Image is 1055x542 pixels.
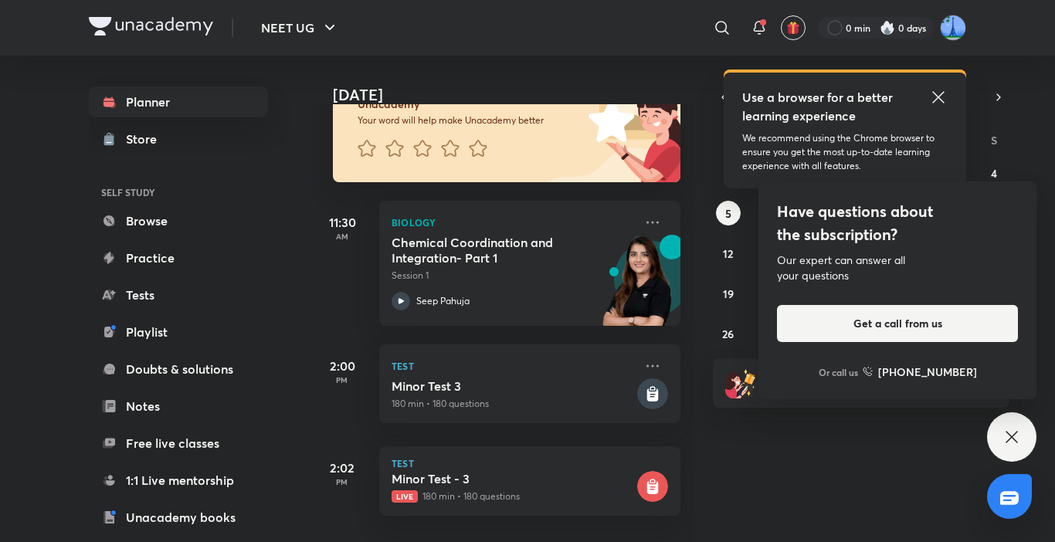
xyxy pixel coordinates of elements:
[89,502,268,533] a: Unacademy books
[126,130,166,148] div: Store
[416,294,470,308] p: Seep Pahuja
[392,235,584,266] h5: Chemical Coordination and Integration- Part 1
[742,131,948,173] p: We recommend using the Chrome browser to ensure you get the most up-to-date learning experience w...
[723,246,733,261] abbr: October 12, 2025
[725,206,731,221] abbr: October 5, 2025
[536,59,680,182] img: feedback_image
[991,133,997,147] abbr: Saturday
[777,200,1018,246] h4: Have questions about the subscription?
[595,235,680,341] img: unacademy
[392,357,634,375] p: Test
[777,252,1018,283] div: Our expert can answer all your questions
[311,459,373,477] h5: 2:02
[392,489,634,503] p: 180 min • 180 questions
[311,213,373,232] h5: 11:30
[781,15,806,40] button: avatar
[819,365,858,379] p: Or call us
[723,286,734,301] abbr: October 19, 2025
[89,428,268,459] a: Free live classes
[392,213,634,232] p: Biology
[392,459,668,468] p: Test
[358,114,583,127] p: Your word will help make Unacademy better
[89,17,213,39] a: Company Logo
[742,88,896,125] h5: Use a browser for a better learning experience
[991,166,997,181] abbr: October 4, 2025
[89,391,268,422] a: Notes
[89,279,268,310] a: Tests
[311,357,373,375] h5: 2:00
[392,269,634,283] p: Session 1
[89,465,268,496] a: 1:1 Live mentorship
[392,471,634,486] h5: Minor Test - 3
[392,397,634,411] p: 180 min • 180 questions
[982,161,1006,185] button: October 4, 2025
[311,477,373,486] p: PM
[716,241,741,266] button: October 12, 2025
[89,17,213,36] img: Company Logo
[89,179,268,205] h6: SELF STUDY
[392,490,418,503] span: Live
[716,201,741,225] button: October 5, 2025
[252,12,348,43] button: NEET UG
[880,20,895,36] img: streak
[716,321,741,346] button: October 26, 2025
[392,378,634,394] h5: Minor Test 3
[863,364,977,380] a: [PHONE_NUMBER]
[725,368,756,398] img: referral
[89,354,268,384] a: Doubts & solutions
[940,15,966,41] img: Amna Zaina
[311,232,373,241] p: AM
[89,242,268,273] a: Practice
[311,375,373,384] p: PM
[722,327,734,341] abbr: October 26, 2025
[777,305,1018,342] button: Get a call from us
[716,281,741,306] button: October 19, 2025
[89,205,268,236] a: Browse
[89,317,268,347] a: Playlist
[333,86,696,104] h4: [DATE]
[786,21,800,35] img: avatar
[878,364,977,380] h6: [PHONE_NUMBER]
[89,124,268,154] a: Store
[939,200,1036,283] img: yH5BAEAAAAALAAAAAABAAEAAAIBRAA7
[89,86,268,117] a: Planner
